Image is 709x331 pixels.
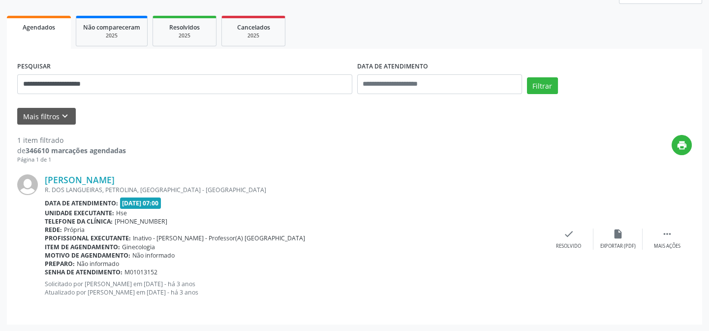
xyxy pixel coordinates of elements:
[357,59,428,74] label: DATA DE ATENDIMENTO
[17,108,76,125] button: Mais filtroskeyboard_arrow_down
[45,260,75,268] b: Preparo:
[556,243,581,250] div: Resolvido
[115,217,167,226] span: [PHONE_NUMBER]
[45,186,544,194] div: R. DOS LANGUEIRAS, PETROLINA, [GEOGRAPHIC_DATA] - [GEOGRAPHIC_DATA]
[133,234,305,242] span: Inativo - [PERSON_NAME] - Professor(A) [GEOGRAPHIC_DATA]
[45,174,115,185] a: [PERSON_NAME]
[45,234,131,242] b: Profissional executante:
[45,209,114,217] b: Unidade executante:
[45,226,62,234] b: Rede:
[600,243,636,250] div: Exportar (PDF)
[229,32,278,39] div: 2025
[17,135,126,145] div: 1 item filtrado
[120,198,161,209] span: [DATE] 07:00
[169,23,200,32] span: Resolvidos
[672,135,692,155] button: print
[160,32,209,39] div: 2025
[17,145,126,156] div: de
[116,209,127,217] span: Hse
[132,251,175,260] span: Não informado
[26,146,126,155] strong: 346610 marcações agendadas
[237,23,270,32] span: Cancelados
[23,23,55,32] span: Agendados
[17,59,51,74] label: PESQUISAR
[45,199,118,207] b: Data de atendimento:
[45,243,120,251] b: Item de agendamento:
[45,251,130,260] b: Motivo de agendamento:
[45,280,544,297] p: Solicitado por [PERSON_NAME] em [DATE] - há 3 anos Atualizado por [PERSON_NAME] em [DATE] - há 3 ...
[17,174,38,195] img: img
[17,156,126,164] div: Página 1 de 1
[83,23,140,32] span: Não compareceram
[64,226,85,234] span: Própria
[60,111,70,122] i: keyboard_arrow_down
[563,229,574,239] i: check
[613,229,623,239] i: insert_drive_file
[527,77,558,94] button: Filtrar
[83,32,140,39] div: 2025
[77,260,119,268] span: Não informado
[677,140,687,151] i: print
[662,229,673,239] i: 
[654,243,680,250] div: Mais ações
[124,268,157,276] span: M01013152
[122,243,155,251] span: Ginecologia
[45,268,123,276] b: Senha de atendimento:
[45,217,113,226] b: Telefone da clínica:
